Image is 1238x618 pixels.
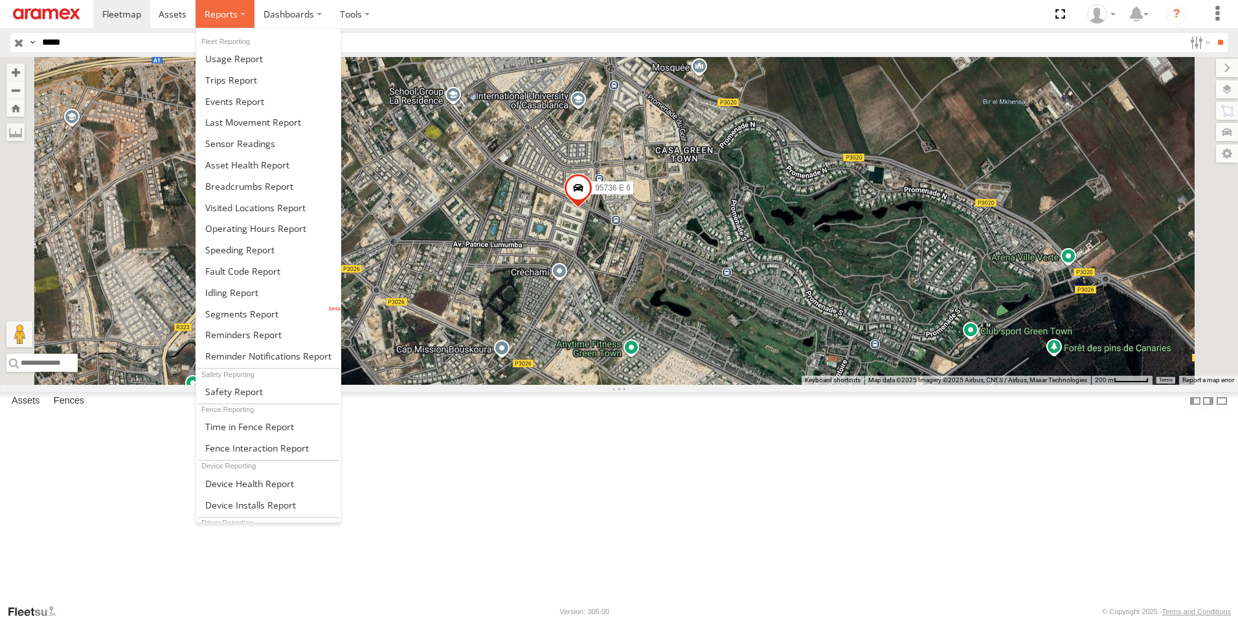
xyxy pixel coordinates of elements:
label: Measure [6,123,25,141]
label: Search Filter Options [1185,33,1213,52]
a: Fleet Speed Report [196,239,341,260]
label: Fences [47,392,91,410]
a: Reminders Report [196,325,341,346]
a: Device Health Report [196,473,341,494]
a: Terms (opens in new tab) [1159,378,1173,383]
a: Service Reminder Notifications Report [196,345,341,367]
button: Keyboard shortcuts [805,376,861,385]
div: © Copyright 2025 - [1102,608,1231,615]
div: Emad Mabrouk [1083,5,1120,24]
label: Map Settings [1216,144,1238,163]
i: ? [1166,4,1187,25]
a: Sensor Readings [196,133,341,154]
label: Assets [5,392,46,410]
label: Dock Summary Table to the Left [1189,392,1202,411]
label: Search Query [27,33,38,52]
button: Drag Pegman onto the map to open Street View [6,321,32,347]
a: Fault Code Report [196,260,341,282]
a: Trips Report [196,69,341,91]
button: Zoom Home [6,99,25,117]
a: Time in Fences Report [196,416,341,437]
img: aramex-logo.svg [13,8,80,19]
span: 200 m [1095,376,1114,383]
a: Asset Health Report [196,154,341,176]
label: Dock Summary Table to the Right [1202,392,1215,411]
span: Map data ©2025 Imagery ©2025 Airbus, CNES / Airbus, Maxar Technologies [868,376,1087,383]
a: Device Installs Report [196,494,341,516]
button: Zoom in [6,63,25,81]
a: Visited Locations Report [196,197,341,218]
a: Segments Report [196,303,341,325]
div: Version: 306.00 [560,608,609,615]
button: Zoom out [6,81,25,99]
a: Idling Report [196,282,341,303]
a: Last Movement Report [196,111,341,133]
label: Hide Summary Table [1215,392,1228,411]
a: Safety Report [196,381,341,402]
a: Full Events Report [196,91,341,112]
a: Usage Report [196,48,341,69]
a: Fence Interaction Report [196,437,341,459]
a: Terms and Conditions [1162,608,1231,615]
a: Breadcrumbs Report [196,176,341,197]
span: 95736 E 6 [595,183,631,192]
a: Visit our Website [7,605,67,618]
button: Map Scale: 200 m per 50 pixels [1091,376,1153,385]
a: Asset Operating Hours Report [196,218,341,239]
a: Report a map error [1182,376,1234,383]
